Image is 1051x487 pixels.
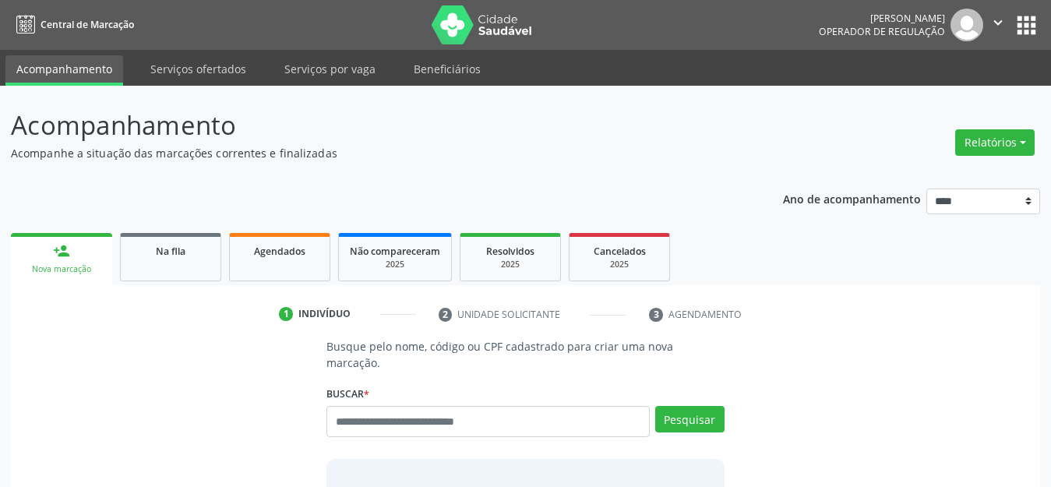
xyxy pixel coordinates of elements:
[326,338,725,371] p: Busque pelo nome, código ou CPF cadastrado para criar uma nova marcação.
[471,259,549,270] div: 2025
[989,14,1007,31] i: 
[273,55,386,83] a: Serviços por vaga
[350,245,440,258] span: Não compareceram
[955,129,1035,156] button: Relatórios
[594,245,646,258] span: Cancelados
[783,189,921,208] p: Ano de acompanhamento
[11,12,134,37] a: Central de Marcação
[41,18,134,31] span: Central de Marcação
[279,307,293,321] div: 1
[5,55,123,86] a: Acompanhamento
[819,25,945,38] span: Operador de regulação
[326,382,369,406] label: Buscar
[11,106,732,145] p: Acompanhamento
[11,145,732,161] p: Acompanhe a situação das marcações correntes e finalizadas
[950,9,983,41] img: img
[22,263,101,275] div: Nova marcação
[1013,12,1040,39] button: apps
[350,259,440,270] div: 2025
[156,245,185,258] span: Na fila
[53,242,70,259] div: person_add
[655,406,725,432] button: Pesquisar
[580,259,658,270] div: 2025
[403,55,492,83] a: Beneficiários
[819,12,945,25] div: [PERSON_NAME]
[486,245,534,258] span: Resolvidos
[298,307,351,321] div: Indivíduo
[254,245,305,258] span: Agendados
[983,9,1013,41] button: 
[139,55,257,83] a: Serviços ofertados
